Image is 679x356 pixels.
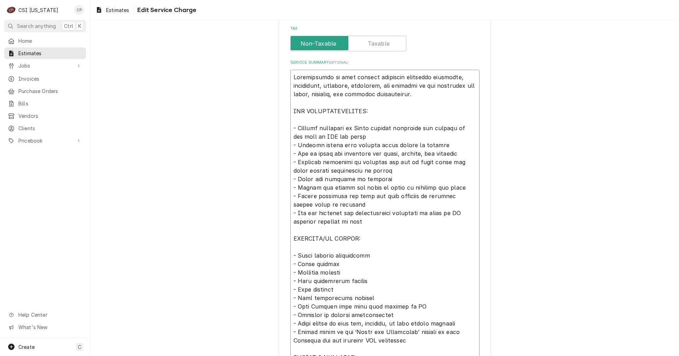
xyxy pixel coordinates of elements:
[4,135,86,147] a: Go to Pricebook
[18,323,82,331] span: What's New
[18,75,82,82] span: Invoices
[4,321,86,333] a: Go to What's New
[18,311,82,318] span: Help Center
[74,5,84,15] div: CP
[18,6,58,14] div: CSI [US_STATE]
[4,73,86,85] a: Invoices
[135,5,196,15] span: Edit Service Charge
[18,112,82,120] span: Vendors
[4,85,86,97] a: Purchase Orders
[78,343,81,351] span: C
[6,5,16,15] div: CSI Kentucky's Avatar
[4,309,86,321] a: Go to Help Center
[18,87,82,95] span: Purchase Orders
[290,26,480,51] div: Tax
[18,62,72,69] span: Jobs
[4,98,86,109] a: Bills
[4,20,86,32] button: Search anythingCtrlK
[4,122,86,134] a: Clients
[93,4,132,16] a: Estimates
[4,60,86,71] a: Go to Jobs
[17,22,56,30] span: Search anything
[4,110,86,122] a: Vendors
[78,22,81,30] span: K
[4,35,86,47] a: Home
[4,47,86,59] a: Estimates
[290,60,480,65] label: Service Summary
[18,50,82,57] span: Estimates
[18,137,72,144] span: Pricebook
[18,344,35,350] span: Create
[106,6,129,14] span: Estimates
[18,37,82,45] span: Home
[18,100,82,107] span: Bills
[290,26,480,31] label: Tax
[329,61,349,64] span: ( optional )
[64,22,73,30] span: Ctrl
[6,5,16,15] div: C
[74,5,84,15] div: Craig Pierce's Avatar
[18,125,82,132] span: Clients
